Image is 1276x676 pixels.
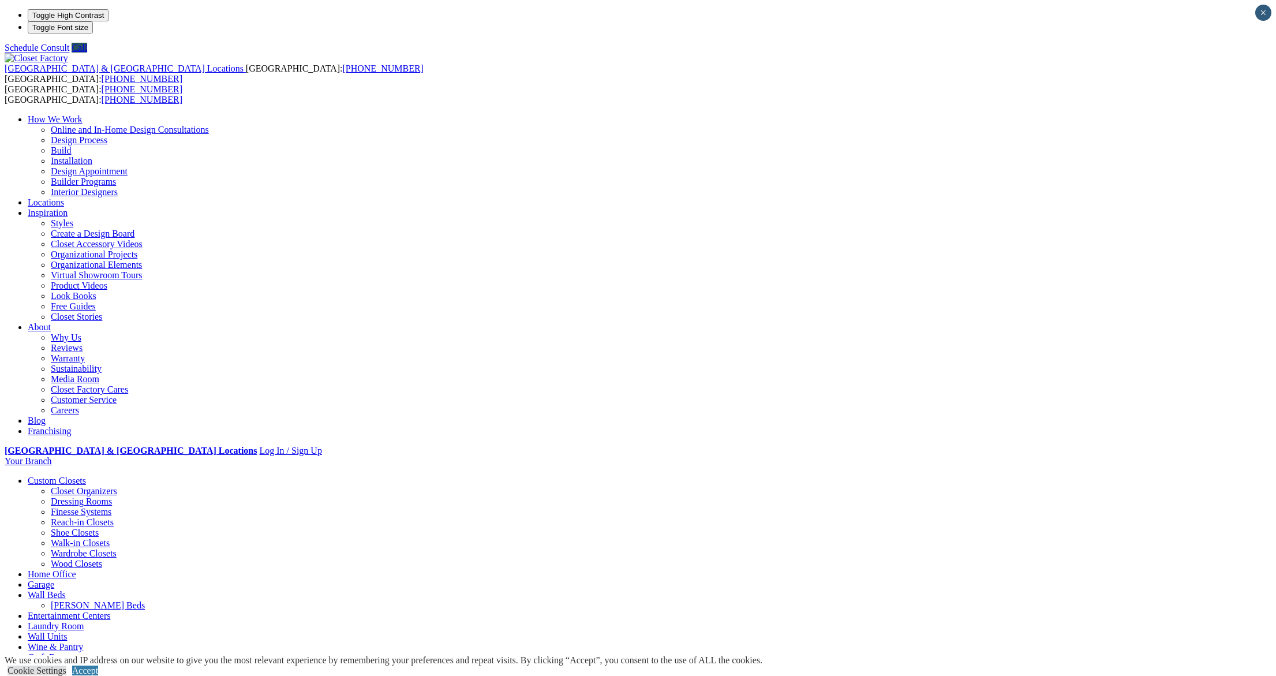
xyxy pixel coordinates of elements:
[51,145,72,155] a: Build
[102,74,182,84] a: [PHONE_NUMBER]
[51,125,209,135] a: Online and In-Home Design Consultations
[28,621,84,631] a: Laundry Room
[1255,5,1271,21] button: Close
[51,538,110,548] a: Walk-in Closets
[28,476,86,485] a: Custom Closets
[28,114,83,124] a: How We Work
[102,95,182,104] a: [PHONE_NUMBER]
[51,249,137,259] a: Organizational Projects
[72,43,87,53] a: Call
[51,291,96,301] a: Look Books
[28,426,72,436] a: Franchising
[51,301,96,311] a: Free Guides
[28,590,66,600] a: Wall Beds
[5,43,69,53] a: Schedule Consult
[51,486,117,496] a: Closet Organizers
[51,343,83,353] a: Reviews
[51,177,116,186] a: Builder Programs
[28,197,64,207] a: Locations
[28,642,83,652] a: Wine & Pantry
[5,64,424,84] span: [GEOGRAPHIC_DATA]: [GEOGRAPHIC_DATA]:
[51,135,107,145] a: Design Process
[51,270,143,280] a: Virtual Showroom Tours
[51,528,99,537] a: Shoe Closets
[28,416,46,425] a: Blog
[28,632,67,641] a: Wall Units
[28,611,111,621] a: Entertainment Centers
[5,446,257,455] a: [GEOGRAPHIC_DATA] & [GEOGRAPHIC_DATA] Locations
[5,655,762,666] div: We use cookies and IP address on our website to give you the most relevant experience by remember...
[51,260,142,270] a: Organizational Elements
[51,517,114,527] a: Reach-in Closets
[5,84,182,104] span: [GEOGRAPHIC_DATA]: [GEOGRAPHIC_DATA]:
[51,600,145,610] a: [PERSON_NAME] Beds
[259,446,321,455] a: Log In / Sign Up
[5,64,246,73] a: [GEOGRAPHIC_DATA] & [GEOGRAPHIC_DATA] Locations
[51,218,73,228] a: Styles
[51,548,117,558] a: Wardrobe Closets
[51,395,117,405] a: Customer Service
[28,21,93,33] button: Toggle Font size
[72,666,98,675] a: Accept
[51,353,85,363] a: Warranty
[51,559,102,569] a: Wood Closets
[51,166,128,176] a: Design Appointment
[51,374,99,384] a: Media Room
[32,23,88,32] span: Toggle Font size
[28,569,76,579] a: Home Office
[342,64,423,73] a: [PHONE_NUMBER]
[51,239,143,249] a: Closet Accessory Videos
[28,652,72,662] a: Craft Room
[5,53,68,64] img: Closet Factory
[51,156,92,166] a: Installation
[51,364,102,374] a: Sustainability
[102,84,182,94] a: [PHONE_NUMBER]
[51,507,111,517] a: Finesse Systems
[8,666,66,675] a: Cookie Settings
[51,333,81,342] a: Why Us
[51,405,79,415] a: Careers
[32,11,104,20] span: Toggle High Contrast
[51,229,134,238] a: Create a Design Board
[28,580,54,589] a: Garage
[51,281,107,290] a: Product Videos
[51,496,112,506] a: Dressing Rooms
[51,384,128,394] a: Closet Factory Cares
[5,64,244,73] span: [GEOGRAPHIC_DATA] & [GEOGRAPHIC_DATA] Locations
[5,456,51,466] a: Your Branch
[28,9,108,21] button: Toggle High Contrast
[51,312,102,322] a: Closet Stories
[28,208,68,218] a: Inspiration
[28,322,51,332] a: About
[51,187,118,197] a: Interior Designers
